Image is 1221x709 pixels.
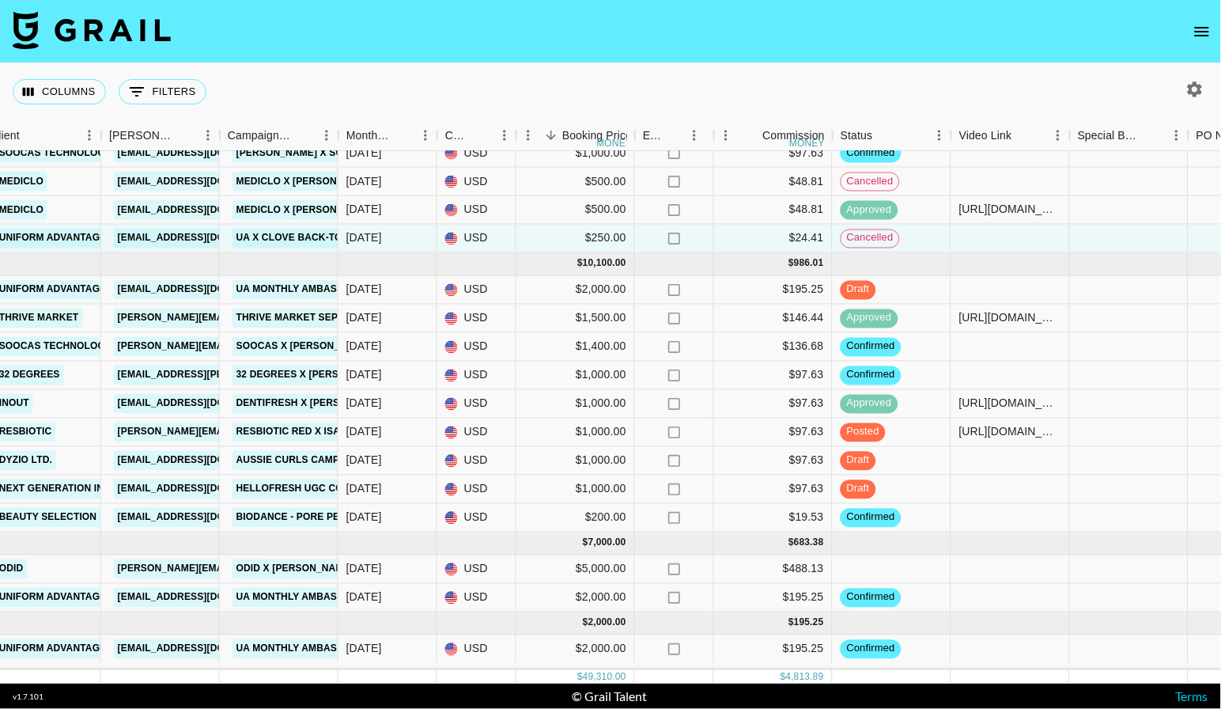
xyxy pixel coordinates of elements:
div: Sep '25 [346,510,382,525]
div: Month Due [338,120,437,151]
span: confirmed [841,590,902,605]
div: Sep '25 [346,424,382,440]
div: Nov '25 [346,641,382,657]
div: $2,000.00 [516,584,635,612]
button: Select columns [13,79,106,104]
div: USD [437,225,516,253]
a: [PERSON_NAME][EMAIL_ADDRESS][PERSON_NAME][DOMAIN_NAME] [114,309,453,328]
div: $200.00 [516,504,635,533]
div: $250.00 [516,225,635,253]
a: [EMAIL_ADDRESS][DOMAIN_NAME] [114,588,291,608]
div: $97.63 [714,390,833,419]
button: Menu [516,123,540,147]
a: Mediclo x [PERSON_NAME] [232,200,378,220]
a: UA Monthly Ambassador Campaign [232,639,431,659]
a: [EMAIL_ADDRESS][DOMAIN_NAME] [114,480,291,499]
div: money [597,138,633,148]
div: https://www.instagram.com/p/DM8F3Zyswof/?utm_source=ig_web_copy_link&igsh=MzRlODBiNWFlZA== [959,202,1061,218]
div: [PERSON_NAME] [109,120,174,151]
div: Aug '25 [346,173,382,189]
div: USD [437,584,516,612]
button: Sort [540,124,562,146]
button: Sort [665,124,687,146]
div: USD [437,447,516,476]
div: 2,000.00 [588,616,626,630]
div: Booking Price [562,120,632,151]
div: https://www.tiktok.com/@isabel_sepanic/video/7548592004897197342?is_from_webapp=1&sender_device=p... [959,396,1061,411]
div: $195.25 [714,276,833,305]
a: [PERSON_NAME] x Soocas [232,143,376,163]
button: Sort [471,124,493,146]
div: 195.25 [794,616,824,630]
div: Campaign (Type) [220,120,338,151]
div: Sep '25 [346,339,382,354]
div: Sep '25 [346,282,382,298]
div: USD [437,419,516,447]
div: USD [437,168,516,196]
div: $5,000.00 [516,555,635,584]
a: Soocas x [PERSON_NAME] - IG [232,337,395,357]
span: approved [841,311,898,326]
div: $1,000.00 [516,139,635,168]
div: 10,100.00 [583,257,626,271]
div: USD [437,555,516,584]
div: Expenses: Remove Commission? [643,120,665,151]
div: Booker [101,120,220,151]
a: Resbiotic Red x isabel_sepanic [232,423,411,442]
span: confirmed [841,368,902,383]
span: draft [841,453,876,468]
div: $97.63 [714,139,833,168]
span: draft [841,482,876,497]
div: $ [789,536,795,550]
a: UA Monthly Ambassador Campaign [232,588,431,608]
a: DentiFresh x [PERSON_NAME] [232,394,395,414]
div: 986.01 [794,257,824,271]
div: $97.63 [714,362,833,390]
div: Aug '25 [346,202,382,218]
div: Campaign (Type) [228,120,293,151]
div: https://www.tiktok.com/@isabel_sepanic/video/7550426825713929502?is_from_webapp=1&sender_device=p... [959,424,1061,440]
button: Menu [714,123,738,147]
div: $ [789,257,795,271]
div: Sep '25 [346,453,382,468]
a: [EMAIL_ADDRESS][DOMAIN_NAME] [114,172,291,191]
div: $1,500.00 [516,305,635,333]
div: USD [437,390,516,419]
div: $ [577,257,583,271]
span: confirmed [841,510,902,525]
div: Month Due [346,120,391,151]
div: Special Booking Type [1070,120,1189,151]
div: $19.53 [714,504,833,533]
div: $ [781,669,786,683]
button: Sort [1143,124,1165,146]
a: [EMAIL_ADDRESS][DOMAIN_NAME] [114,280,291,300]
img: Grail Talent [13,11,171,49]
a: Thrive Market Sept [232,309,348,328]
div: $ [789,616,795,630]
div: Currency [437,120,516,151]
div: USD [437,196,516,225]
div: $1,000.00 [516,447,635,476]
div: Oct '25 [346,561,382,577]
div: Oct '25 [346,590,382,605]
button: Menu [77,123,101,147]
div: USD [437,504,516,533]
div: $97.63 [714,476,833,504]
a: Biodance - Pore Perfecting Collagen Peptide Serum [232,508,532,528]
span: approved [841,396,898,411]
a: Terms [1176,688,1208,703]
div: $1,000.00 [516,476,635,504]
div: Status [841,120,873,151]
div: USD [437,476,516,504]
div: $1,000.00 [516,419,635,447]
a: [PERSON_NAME][EMAIL_ADDRESS][DOMAIN_NAME] [114,423,372,442]
div: $195.25 [714,584,833,612]
a: [PERSON_NAME][EMAIL_ADDRESS][DOMAIN_NAME] [114,559,372,579]
div: 7,000.00 [588,536,626,550]
div: $ [583,616,588,630]
div: $2,000.00 [516,635,635,664]
div: Aug '25 [346,230,382,246]
div: 4,813.89 [786,669,824,683]
div: Sep '25 [346,367,382,383]
div: $488.13 [714,555,833,584]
